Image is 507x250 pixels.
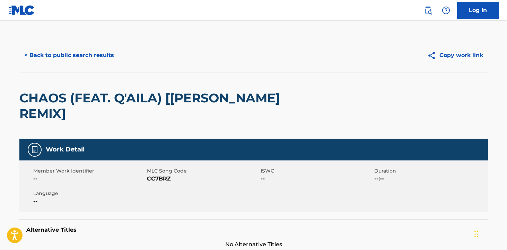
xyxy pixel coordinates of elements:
span: CC7BRZ [147,175,259,183]
a: Log In [457,2,499,19]
img: search [424,6,432,15]
span: -- [261,175,373,183]
button: Copy work link [422,47,488,64]
div: Help [439,3,453,17]
iframe: Chat Widget [472,217,507,250]
img: Copy work link [427,51,439,60]
div: Drag [474,224,479,244]
h5: Work Detail [46,146,85,154]
span: MLC Song Code [147,167,259,175]
img: help [442,6,450,15]
img: MLC Logo [8,5,35,15]
span: No Alternative Titles [19,240,488,249]
span: Member Work Identifier [33,167,145,175]
span: --:-- [374,175,486,183]
span: Duration [374,167,486,175]
span: -- [33,197,145,205]
a: Public Search [421,3,435,17]
span: -- [33,175,145,183]
img: Work Detail [30,146,39,154]
h5: Alternative Titles [26,226,481,233]
span: ISWC [261,167,373,175]
h2: CHAOS (FEAT. Q'AILA) [[PERSON_NAME] REMIX] [19,90,300,121]
span: Language [33,190,145,197]
button: < Back to public search results [19,47,119,64]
